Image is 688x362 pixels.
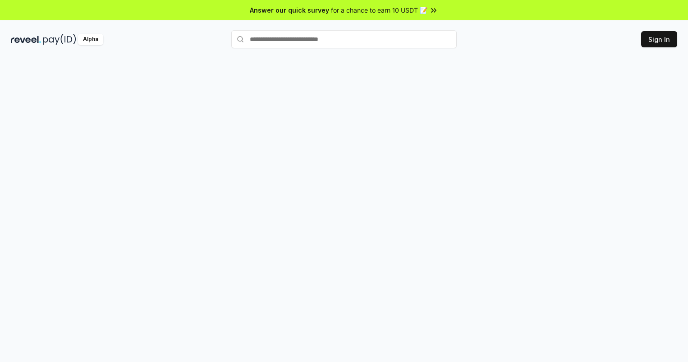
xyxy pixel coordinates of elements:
img: pay_id [43,34,76,45]
div: Alpha [78,34,103,45]
span: for a chance to earn 10 USDT 📝 [331,5,427,15]
button: Sign In [641,31,677,47]
span: Answer our quick survey [250,5,329,15]
img: reveel_dark [11,34,41,45]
